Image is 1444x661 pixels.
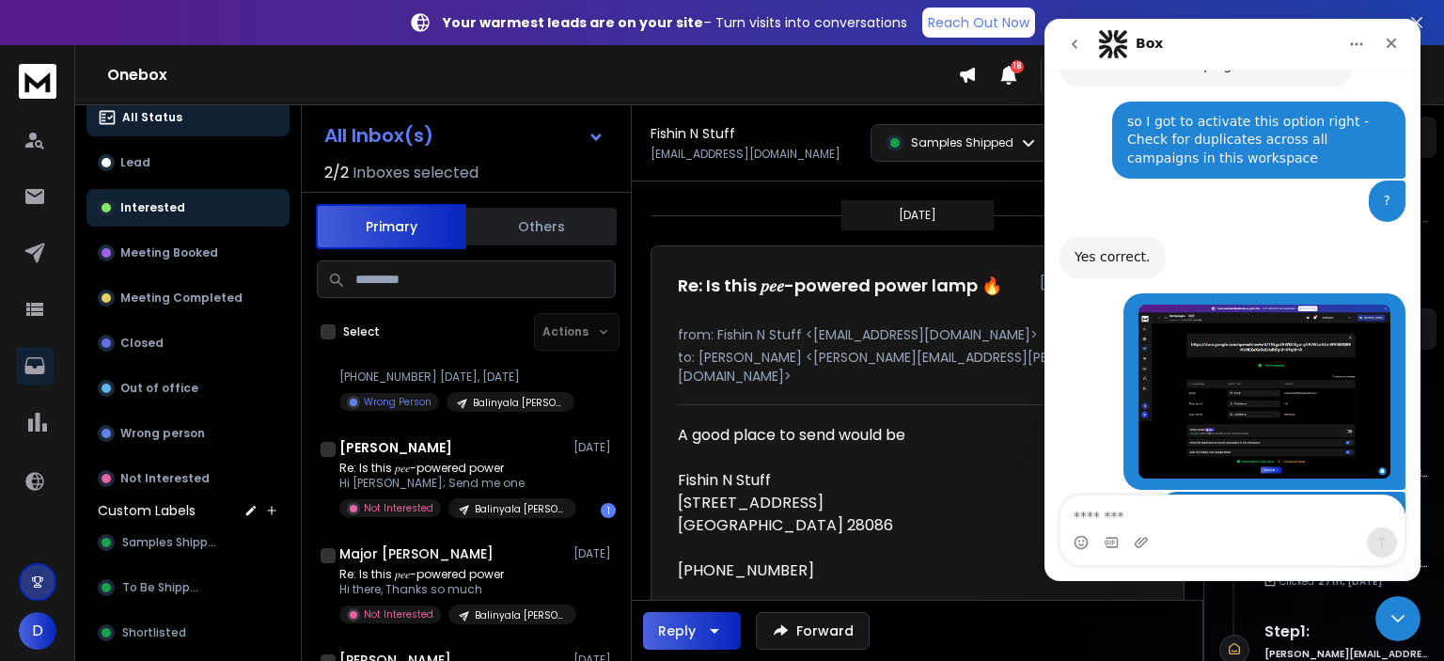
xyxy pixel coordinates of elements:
[353,162,479,184] h3: Inboxes selected
[86,370,290,407] button: Out of office
[899,208,936,223] p: [DATE]
[19,612,56,650] button: D
[364,395,432,409] p: Wrong Person
[339,544,494,563] h1: Major [PERSON_NAME]
[120,245,218,260] p: Meeting Booked
[86,279,290,317] button: Meeting Completed
[911,135,1013,150] p: Samples Shipped
[1044,19,1420,581] iframe: Intercom live chat
[339,567,565,582] p: Re: Is this 𝑝𝑒𝑒-powered power
[601,503,616,518] div: 1
[309,117,620,154] button: All Inbox(s)
[443,13,907,32] p: – Turn visits into conversations
[573,546,616,561] p: [DATE]
[120,426,205,441] p: Wrong person
[443,13,703,32] strong: Your warmest leads are on your site
[1264,621,1429,643] h6: Step 1 :
[122,580,204,595] span: To Be Shipped
[756,612,870,650] button: Forward
[1264,647,1429,661] h6: [PERSON_NAME][EMAIL_ADDRESS][PERSON_NAME][DOMAIN_NAME]
[324,162,349,184] span: 2 / 2
[651,124,735,143] h1: Fishin N Stuff
[1279,574,1382,589] p: Clicked
[678,469,1142,492] div: Fishin N Stuff
[86,524,290,561] button: Samples Shipped
[343,324,380,339] label: Select
[339,461,565,476] p: Re: Is this 𝑝𝑒𝑒-powered power
[678,348,1157,386] p: to: [PERSON_NAME] <[PERSON_NAME][EMAIL_ADDRESS][PERSON_NAME][DOMAIN_NAME]>
[339,370,565,385] p: [PHONE_NUMBER] [DATE], [DATE]
[120,200,185,215] p: Interested
[475,502,565,516] p: Balinyala [PERSON_NAME]
[86,144,290,181] button: Lead
[678,424,1142,627] div: A good place to send would be
[573,440,616,455] p: [DATE]
[1011,60,1024,73] span: 18
[122,110,182,125] p: All Status
[120,381,198,396] p: Out of office
[339,582,565,597] p: Hi there, Thanks so much
[98,501,196,520] h3: Custom Labels
[120,336,164,351] p: Closed
[678,325,1157,344] p: from: Fishin N Stuff <[EMAIL_ADDRESS][DOMAIN_NAME]>
[86,189,290,227] button: Interested
[120,291,243,306] p: Meeting Completed
[678,273,1002,299] h1: Re: Is this 𝑝𝑒𝑒-powered power lamp 🔥
[19,64,56,99] img: logo
[475,608,565,622] p: Balinyala [PERSON_NAME]
[364,607,433,622] p: Not Interested
[643,612,741,650] button: Reply
[364,501,433,515] p: Not Interested
[120,155,150,170] p: Lead
[466,206,617,247] button: Others
[678,492,1142,514] div: [STREET_ADDRESS]
[86,415,290,452] button: Wrong person
[86,99,290,136] button: All Status
[1375,596,1420,641] iframe: Intercom live chat
[86,460,290,497] button: Not Interested
[107,64,958,87] h1: Onebox
[316,204,466,249] button: Primary
[339,476,565,491] p: Hi [PERSON_NAME]; Send me one
[678,559,1142,582] div: [PHONE_NUMBER]
[86,324,290,362] button: Closed
[651,147,840,162] p: [EMAIL_ADDRESS][DOMAIN_NAME]
[339,438,452,457] h1: [PERSON_NAME]
[86,614,290,652] button: Shortlisted
[122,625,186,640] span: Shortlisted
[324,126,433,145] h1: All Inbox(s)
[922,8,1035,38] a: Reach Out Now
[928,13,1029,32] p: Reach Out Now
[1040,273,1157,291] p: [DATE] : 08:54 pm
[122,535,221,550] span: Samples Shipped
[86,569,290,606] button: To Be Shipped
[120,471,210,486] p: Not Interested
[678,514,1142,537] div: [GEOGRAPHIC_DATA] 28086
[86,234,290,272] button: Meeting Booked
[658,622,696,640] div: Reply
